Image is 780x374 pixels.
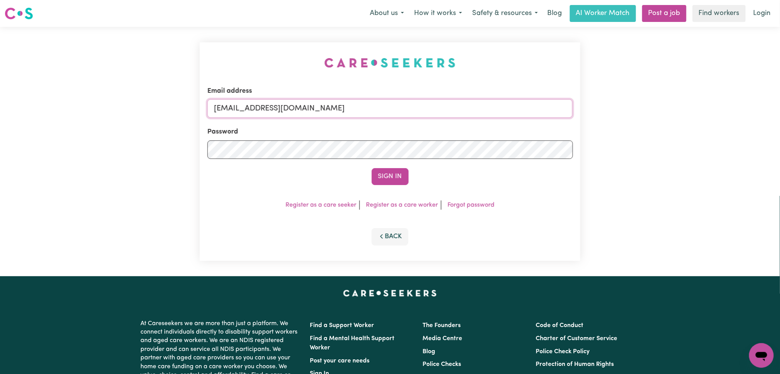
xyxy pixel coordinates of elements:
iframe: Button to launch messaging window [749,343,774,368]
label: Email address [207,86,252,96]
a: Find workers [693,5,746,22]
a: Media Centre [423,336,463,342]
a: Register as a care seeker [286,202,356,208]
a: Post your care needs [310,358,370,364]
a: The Founders [423,322,461,329]
button: Sign In [372,168,409,185]
button: How it works [409,5,467,22]
a: Police Checks [423,361,461,367]
label: Password [207,127,238,137]
a: Find a Support Worker [310,322,374,329]
a: Charter of Customer Service [536,336,617,342]
input: Email address [207,99,573,118]
a: Police Check Policy [536,349,590,355]
a: Careseekers home page [343,290,437,296]
a: Post a job [642,5,686,22]
button: Safety & resources [467,5,543,22]
a: Forgot password [448,202,494,208]
a: Blog [543,5,567,22]
button: About us [365,5,409,22]
a: Register as a care worker [366,202,438,208]
a: Blog [423,349,436,355]
a: Careseekers logo [5,5,33,22]
a: Login [749,5,775,22]
a: Protection of Human Rights [536,361,614,367]
button: Back [372,228,409,245]
a: Code of Conduct [536,322,583,329]
img: Careseekers logo [5,7,33,20]
a: AI Worker Match [570,5,636,22]
a: Find a Mental Health Support Worker [310,336,395,351]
